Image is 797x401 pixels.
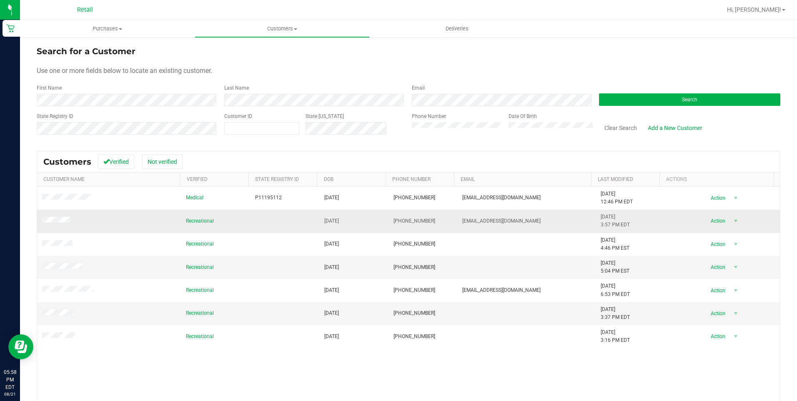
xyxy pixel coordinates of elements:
span: [PHONE_NUMBER] [393,333,435,341]
span: Action [704,308,731,319]
span: Recreational [186,263,214,271]
span: Customers [43,157,91,167]
span: [EMAIL_ADDRESS][DOMAIN_NAME] [462,217,541,225]
span: [DATE] [324,286,339,294]
label: State [US_STATE] [306,113,344,120]
a: Customer Name [43,176,85,182]
button: Not verified [142,155,183,169]
span: Action [704,331,731,342]
span: select [731,261,741,273]
p: 08/21 [4,391,16,397]
button: Verified [98,155,134,169]
span: [PHONE_NUMBER] [393,240,435,248]
span: [EMAIL_ADDRESS][DOMAIN_NAME] [462,194,541,202]
span: Recreational [186,309,214,317]
p: 05:58 PM EDT [4,368,16,391]
label: Last Name [224,84,249,92]
span: Purchases [20,25,195,33]
span: select [731,331,741,342]
span: Customers [195,25,369,33]
span: [PHONE_NUMBER] [393,194,435,202]
span: Recreational [186,286,214,294]
span: Retail [77,6,93,13]
label: Customer ID [224,113,252,120]
a: Deliveries [370,20,544,38]
a: Last Modified [598,176,633,182]
span: [DATE] 4:46 PM EST [601,236,629,252]
span: [DATE] 3:57 PM EDT [601,213,630,229]
label: Email [412,84,425,92]
span: [DATE] [324,309,339,317]
label: First Name [37,84,62,92]
span: Action [704,285,731,296]
span: P11195112 [255,194,282,202]
span: select [731,308,741,319]
span: [DATE] [324,217,339,225]
span: Deliveries [434,25,480,33]
a: DOB [324,176,333,182]
span: [PHONE_NUMBER] [393,309,435,317]
a: State Registry Id [255,176,299,182]
span: [DATE] 12:46 PM EDT [601,190,633,206]
span: Action [704,192,731,204]
inline-svg: Retail [6,24,15,33]
button: Clear Search [599,121,642,135]
span: Recreational [186,333,214,341]
span: [DATE] [324,333,339,341]
span: [PHONE_NUMBER] [393,286,435,294]
a: Phone Number [392,176,431,182]
label: Date Of Birth [509,113,537,120]
span: [PHONE_NUMBER] [393,217,435,225]
span: select [731,238,741,250]
label: Phone Number [412,113,446,120]
span: Medical [186,194,203,202]
span: Action [704,215,731,227]
span: Hi, [PERSON_NAME]! [727,6,781,13]
span: select [731,192,741,204]
span: Action [704,261,731,273]
span: [EMAIL_ADDRESS][DOMAIN_NAME] [462,286,541,294]
div: Actions [666,176,770,182]
a: Verified [187,176,208,182]
span: [DATE] [324,263,339,271]
button: Search [599,93,780,106]
span: [DATE] [324,194,339,202]
span: Action [704,238,731,250]
span: [DATE] 3:16 PM EDT [601,328,630,344]
span: Recreational [186,240,214,248]
span: Search [682,97,697,103]
span: Search for a Customer [37,46,135,56]
a: Email [461,176,475,182]
iframe: Resource center [8,334,33,359]
span: [DATE] [324,240,339,248]
span: select [731,215,741,227]
span: [DATE] 5:04 PM EST [601,259,629,275]
label: State Registry ID [37,113,73,120]
a: Add a New Customer [642,121,708,135]
span: Use one or more fields below to locate an existing customer. [37,67,212,75]
a: Purchases [20,20,195,38]
span: [PHONE_NUMBER] [393,263,435,271]
span: Recreational [186,217,214,225]
span: select [731,285,741,296]
a: Customers [195,20,369,38]
span: [DATE] 6:53 PM EDT [601,282,630,298]
span: [DATE] 3:37 PM EDT [601,306,630,321]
